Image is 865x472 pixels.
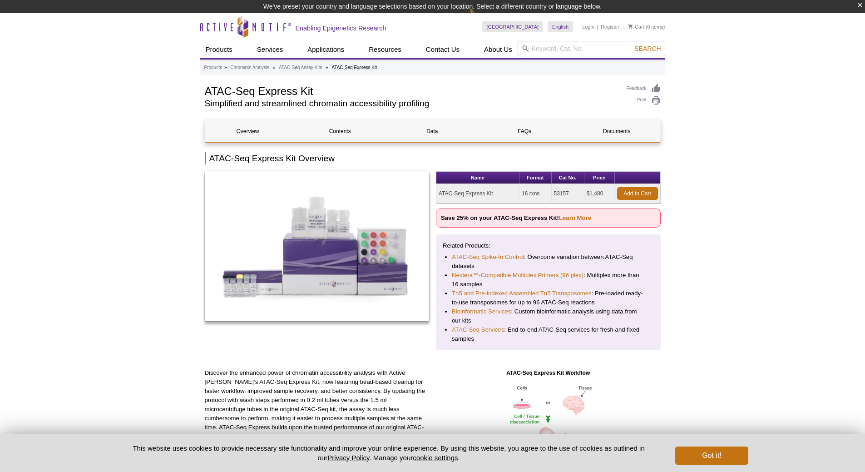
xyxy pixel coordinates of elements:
strong: ATAC-Seq Express Kit Workflow [506,370,590,376]
li: » [326,65,328,70]
li: : Pre-loaded ready-to-use transposomes for up to 96 ATAC-Seq reactions [452,289,645,307]
h2: Enabling Epigenetics Research [296,24,386,32]
a: Products [200,41,238,58]
p: Related Products: [443,241,654,250]
a: Print [627,96,661,106]
a: Cart [628,24,644,30]
li: : End-to-end ATAC-Seq services for fresh and fixed samples [452,325,645,343]
button: Got it! [675,447,748,465]
h1: ATAC-Seq Express Kit [205,84,618,97]
h2: ATAC-Seq Express Kit Overview [205,152,661,164]
a: Overview [205,120,291,142]
th: Cat No. [552,172,584,184]
p: Discover the enhanced power of chromatin accessibility analysis with Active [PERSON_NAME]’s ATAC-... [205,368,430,450]
li: : Multiplex more than 16 samples [452,271,645,289]
a: Contents [297,120,383,142]
li: » [224,65,227,70]
a: Nextera™-Compatible Multiplex Primers (96 plex) [452,271,583,280]
a: Products [204,64,222,72]
a: Login [582,24,594,30]
th: Price [584,172,615,184]
td: $1,480 [584,184,615,204]
td: 16 rxns [519,184,552,204]
li: » [273,65,276,70]
p: This website uses cookies to provide necessary site functionality and improve your online experie... [117,443,661,462]
td: ATAC-Seq Express Kit [436,184,519,204]
a: ATAC-Seq Assay Kits [279,64,322,72]
a: Data [390,120,475,142]
a: Applications [302,41,350,58]
a: Bioinformatic Services [452,307,511,316]
img: ATAC-Seq Express Kit [205,171,430,321]
a: [GEOGRAPHIC_DATA] [482,21,544,32]
a: Contact Us [420,41,465,58]
a: English [548,21,573,32]
li: : Overcome variation between ATAC-Seq datasets [452,253,645,271]
a: Tn5 and Pre-indexed Assembled Tn5 Transposomes [452,289,592,298]
h2: Simplified and streamlined chromatin accessibility profiling [205,99,618,108]
a: Add to Cart [617,187,658,200]
a: Services [252,41,289,58]
li: : Custom bioinformatic analysis using data from our kits [452,307,645,325]
th: Name [436,172,519,184]
strong: Save 25% on your ATAC-Seq Express Kit! [441,214,591,221]
li: | [597,21,598,32]
a: About Us [479,41,518,58]
th: Format [519,172,552,184]
td: 53157 [552,184,584,204]
button: Search [632,45,663,53]
a: Documents [574,120,659,142]
a: Privacy Policy [327,454,369,462]
a: FAQs [482,120,567,142]
a: Register [601,24,619,30]
li: ATAC-Seq Express Kit [331,65,377,70]
a: ATAC-Seq Services [452,325,504,334]
a: ATAC-Seq Spike-In Control [452,253,524,262]
input: Keyword, Cat. No. [518,41,665,56]
img: Your Cart [628,24,633,29]
a: Learn More [559,214,591,221]
a: Resources [363,41,407,58]
button: cookie settings [413,454,458,462]
a: Chromatin Analysis [230,64,269,72]
img: Change Here [469,7,493,28]
li: (0 items) [628,21,665,32]
span: Search [634,45,661,52]
a: Feedback [627,84,661,94]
